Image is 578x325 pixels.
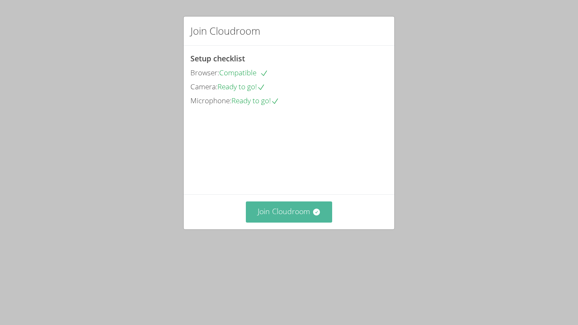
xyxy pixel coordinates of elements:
span: Camera: [190,82,217,91]
span: Compatible [219,68,268,77]
span: Ready to go! [231,96,279,105]
span: Ready to go! [217,82,265,91]
h2: Join Cloudroom [190,23,260,39]
span: Browser: [190,68,219,77]
span: Microphone: [190,96,231,105]
button: Join Cloudroom [246,201,333,222]
span: Setup checklist [190,53,245,63]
